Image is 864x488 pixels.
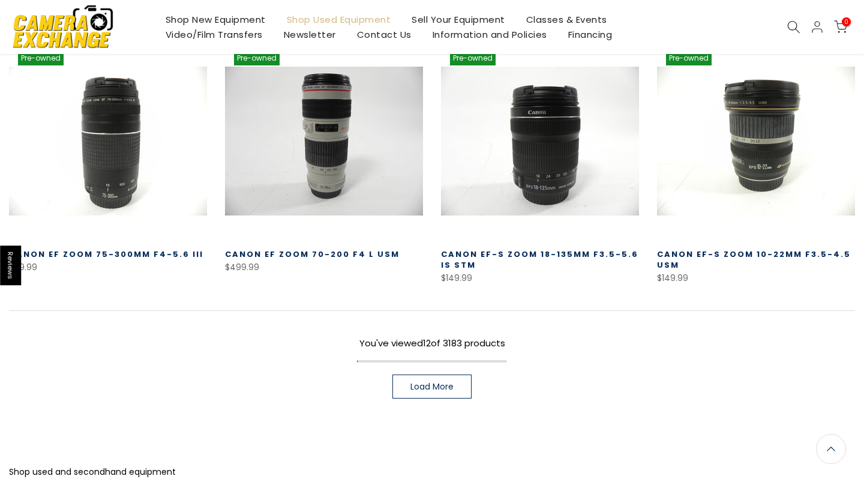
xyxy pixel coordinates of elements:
a: Video/Film Transfers [155,27,273,42]
span: 0 [842,17,851,26]
span: Load More [410,382,454,391]
a: Contact Us [346,27,422,42]
div: $99.99 [9,260,207,275]
a: Canon EF Zoom 75-300mm f4-5.6 III [9,249,203,260]
div: $149.99 [441,271,639,286]
a: Canon EF-S Zoom 18-135mm f3.5-5.6 IS STM [441,249,638,271]
a: Back to the top [816,434,846,464]
a: Newsletter [273,27,346,42]
a: Information and Policies [422,27,557,42]
a: Sell Your Equipment [401,12,516,27]
a: Financing [557,27,623,42]
a: Canon EF Zoom 70-200 f4 L USM [225,249,400,260]
a: Classes & Events [515,12,617,27]
span: 12 [423,337,431,349]
p: Shop used and secondhand equipment [9,465,855,480]
span: You've viewed of 3183 products [359,337,505,349]
a: 0 [834,20,847,34]
a: Load More [392,375,472,399]
div: $499.99 [225,260,423,275]
div: $149.99 [657,271,855,286]
a: Canon EF-S Zoom 10-22mm f3.5-4.5 USM [657,249,851,271]
a: Shop New Equipment [155,12,276,27]
a: Shop Used Equipment [276,12,401,27]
